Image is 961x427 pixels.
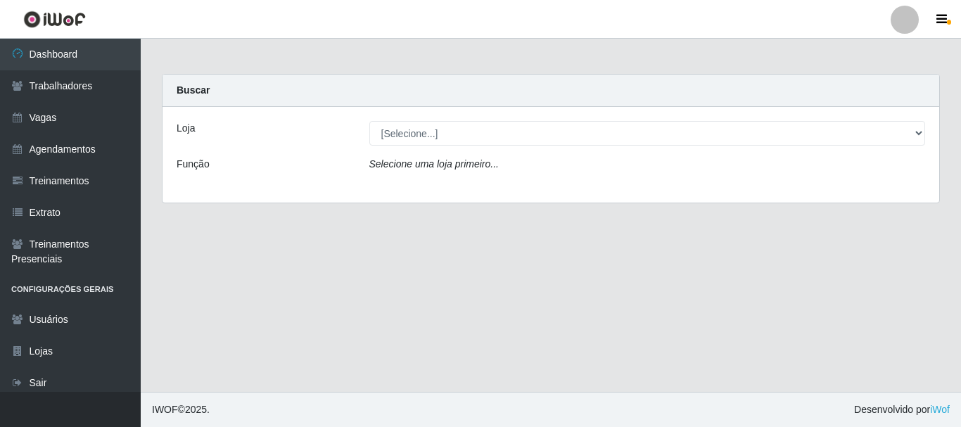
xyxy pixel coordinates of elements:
span: IWOF [152,404,178,415]
strong: Buscar [177,84,210,96]
i: Selecione uma loja primeiro... [369,158,499,170]
a: iWof [930,404,950,415]
span: © 2025 . [152,402,210,417]
span: Desenvolvido por [854,402,950,417]
label: Função [177,157,210,172]
label: Loja [177,121,195,136]
img: CoreUI Logo [23,11,86,28]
